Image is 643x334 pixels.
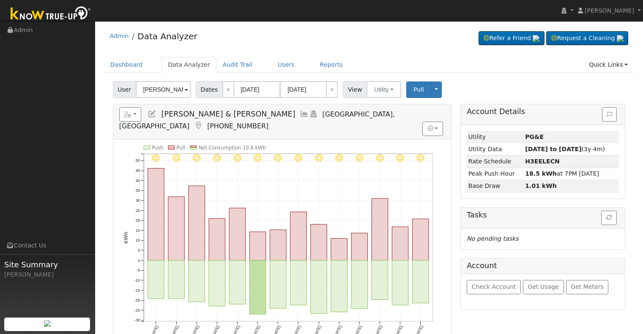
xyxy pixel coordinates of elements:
[314,57,349,73] a: Reports
[326,81,338,98] a: >
[196,81,223,98] span: Dates
[479,31,544,46] a: Refer a Friend
[168,197,185,261] rect: onclick=""
[198,144,265,150] text: Net Consumption 10.8 kWh
[331,238,347,260] rect: onclick=""
[294,154,302,162] i: 9/09 - Clear
[176,144,185,150] text: Pull
[194,122,203,130] a: Map
[189,186,205,261] rect: onclick=""
[525,133,544,140] strong: ID: 14375613, authorized: 06/27/24
[44,320,51,327] img: retrieve
[135,158,140,163] text: 50
[617,35,624,42] img: retrieve
[525,170,557,177] strong: 18.5 kWh
[467,168,523,180] td: Peak Push Hour
[467,131,523,143] td: Utility
[467,180,523,192] td: Base Draw
[135,238,140,242] text: 10
[135,178,140,183] text: 40
[123,231,129,244] text: kWh
[525,146,581,152] strong: [DATE] to [DATE]
[254,154,262,162] i: 9/07 - Clear
[376,154,384,162] i: 9/13 - Clear
[309,110,318,118] a: Login As (last Never)
[351,233,368,261] rect: onclick=""
[134,298,140,302] text: -20
[525,146,605,152] span: (3y 4m)
[533,35,539,42] img: retrieve
[392,261,408,305] rect: onclick=""
[311,224,327,260] rect: onclick=""
[233,154,241,162] i: 9/06 - Clear
[525,158,560,165] strong: Y
[138,248,140,253] text: 5
[213,154,221,162] i: 9/05 - Clear
[229,261,246,304] rect: onclick=""
[135,198,140,203] text: 30
[467,107,619,116] h5: Account Details
[367,81,401,98] button: Utility
[135,168,140,173] text: 45
[571,283,604,290] span: Get Meters
[583,57,634,73] a: Quick Links
[152,144,164,150] text: Push
[113,81,136,98] span: User
[148,168,164,261] rect: onclick=""
[331,261,347,312] rect: onclick=""
[392,227,408,261] rect: onclick=""
[137,268,140,272] text: -5
[207,122,268,130] span: [PHONE_NUMBER]
[189,261,205,302] rect: onclick=""
[467,280,521,294] button: Check Account
[372,261,388,300] rect: onclick=""
[351,261,368,309] rect: onclick=""
[525,182,557,189] strong: 1.01 kWh
[343,81,367,98] span: View
[6,5,95,24] img: Know True-Up
[216,57,259,73] a: Audit Trail
[137,31,197,41] a: Data Analyzer
[274,154,282,162] i: 9/08 - Clear
[566,280,609,294] button: Get Meters
[110,33,129,39] a: Admin
[134,308,140,312] text: -25
[467,155,523,168] td: Rate Schedule
[209,261,225,306] rect: onclick=""
[413,261,429,303] rect: onclick=""
[290,261,307,305] rect: onclick=""
[467,211,619,220] h5: Tasks
[585,7,634,14] span: [PERSON_NAME]
[524,168,619,180] td: at 7PM [DATE]
[222,81,234,98] a: <
[135,218,140,223] text: 20
[161,57,216,73] a: Data Analyzer
[356,154,364,162] i: 9/12 - Clear
[136,81,191,98] input: Select a User
[372,198,388,261] rect: onclick=""
[271,57,301,73] a: Users
[135,208,140,213] text: 25
[161,110,295,118] span: [PERSON_NAME] & [PERSON_NAME]
[134,278,140,282] text: -10
[467,235,518,242] i: No pending tasks
[413,86,424,93] span: Pull
[148,261,164,299] rect: onclick=""
[229,208,246,261] rect: onclick=""
[311,261,327,314] rect: onclick=""
[300,110,309,118] a: Multi-Series Graph
[152,154,160,162] i: 9/02 - Clear
[193,154,201,162] i: 9/04 - Clear
[290,212,307,261] rect: onclick=""
[472,283,516,290] span: Check Account
[134,318,140,323] text: -30
[104,57,149,73] a: Dashboard
[135,228,140,233] text: 15
[315,154,323,162] i: 9/10 - MostlyClear
[209,218,225,260] rect: onclick=""
[406,81,431,98] button: Pull
[467,261,497,270] h5: Account
[249,261,266,314] rect: onclick=""
[335,154,343,162] i: 9/11 - Clear
[168,261,185,299] rect: onclick=""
